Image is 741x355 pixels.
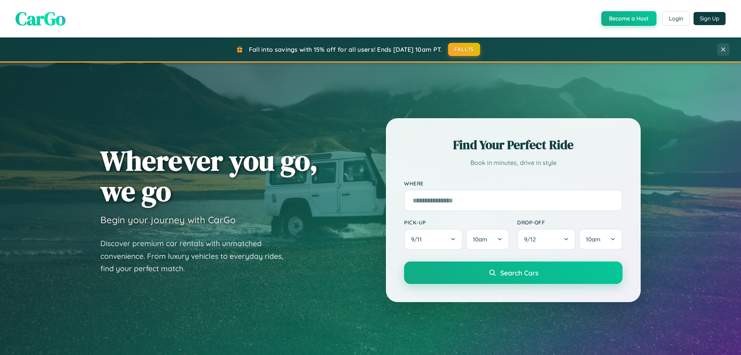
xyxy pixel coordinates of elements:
[404,180,623,187] label: Where
[662,12,690,25] button: Login
[100,214,236,226] h3: Begin your journey with CarGo
[466,229,509,250] button: 10am
[448,43,480,56] button: FALL15
[517,219,623,226] label: Drop-off
[586,236,601,243] span: 10am
[404,157,623,168] p: Book in minutes, drive in style
[473,236,487,243] span: 10am
[249,46,442,53] span: Fall into savings with 15% off for all users! Ends [DATE] 10am PT.
[579,229,623,250] button: 10am
[411,236,426,243] span: 9 / 11
[404,219,509,226] label: Pick-up
[100,145,318,206] h1: Wherever you go, we go
[404,229,463,250] button: 9/11
[694,12,726,25] button: Sign Up
[601,11,656,26] button: Become a Host
[517,229,576,250] button: 9/12
[404,136,623,153] h2: Find Your Perfect Ride
[524,236,540,243] span: 9 / 12
[15,6,66,31] span: CarGo
[100,237,293,275] p: Discover premium car rentals with unmatched convenience. From luxury vehicles to everyday rides, ...
[404,262,623,284] button: Search Cars
[500,268,538,277] span: Search Cars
